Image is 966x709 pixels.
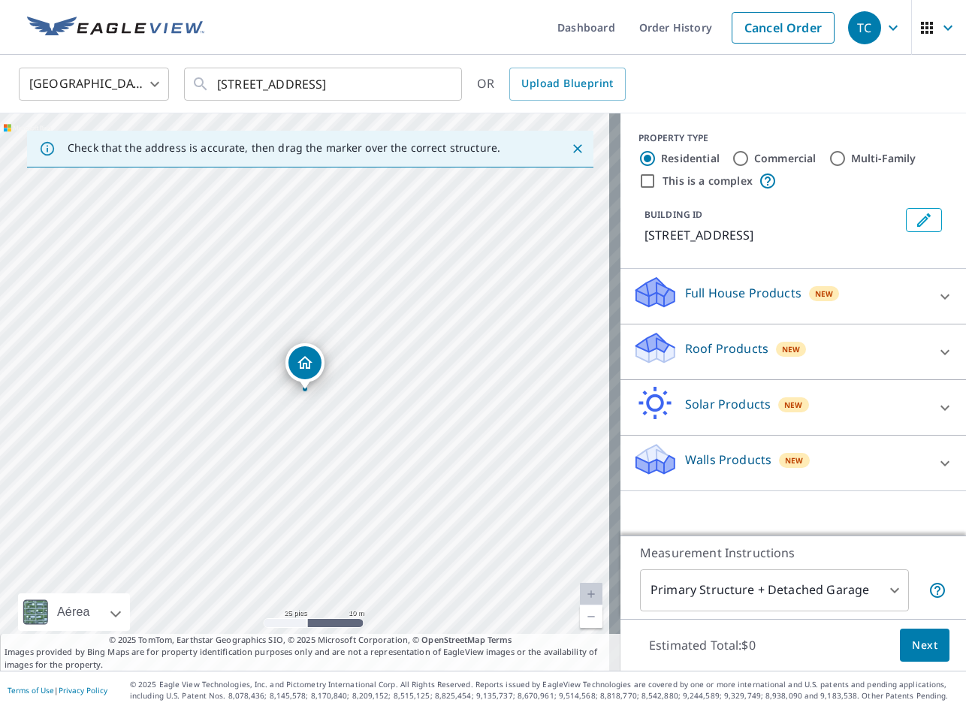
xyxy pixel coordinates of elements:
div: Walls ProductsNew [632,442,954,484]
p: Check that the address is accurate, then drag the marker over the correct structure. [68,141,500,155]
button: Next [900,629,949,662]
p: Roof Products [685,339,768,358]
p: Full House Products [685,284,801,302]
div: Aérea [18,593,130,631]
span: New [815,288,834,300]
span: Your report will include the primary structure and a detached garage if one exists. [928,581,946,599]
p: [STREET_ADDRESS] [645,226,900,244]
a: OpenStreetMap [421,634,485,645]
div: Aérea [53,593,95,631]
div: Solar ProductsNew [632,386,954,429]
span: New [784,399,803,411]
a: Nivel actual 20, alejar [580,605,602,628]
p: BUILDING ID [645,208,702,221]
div: Full House ProductsNew [632,275,954,318]
label: Residential [661,151,720,166]
label: Commercial [754,151,817,166]
p: Estimated Total: $0 [637,629,768,662]
span: Upload Blueprint [521,74,613,93]
button: Close [568,139,587,158]
a: Cancel Order [732,12,835,44]
p: Solar Products [685,395,771,413]
span: New [785,454,804,466]
a: Privacy Policy [59,685,107,695]
div: [GEOGRAPHIC_DATA] [19,63,169,105]
a: Terms [488,634,512,645]
div: PROPERTY TYPE [638,131,948,145]
p: Walls Products [685,451,771,469]
p: © 2025 Eagle View Technologies, Inc. and Pictometry International Corp. All Rights Reserved. Repo... [130,679,958,701]
div: Primary Structure + Detached Garage [640,569,909,611]
div: Roof ProductsNew [632,330,954,373]
p: | [8,686,107,695]
div: OR [477,68,626,101]
span: Next [912,636,937,655]
button: Edit building 1 [906,208,942,232]
div: Dropped pin, building 1, Residential property, 720 Rio Vista Dr Miami Springs, FL 33166 [285,343,325,390]
a: Terms of Use [8,685,54,695]
span: © 2025 TomTom, Earthstar Geographics SIO, © 2025 Microsoft Corporation, © [109,634,512,647]
div: TC [848,11,881,44]
input: Search by address or latitude-longitude [217,63,431,105]
p: Measurement Instructions [640,544,946,562]
label: Multi-Family [851,151,916,166]
a: Nivel actual 20, ampliar Deshabilitada [580,583,602,605]
img: EV Logo [27,17,204,39]
a: Upload Blueprint [509,68,625,101]
label: This is a complex [663,173,753,189]
span: New [782,343,801,355]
